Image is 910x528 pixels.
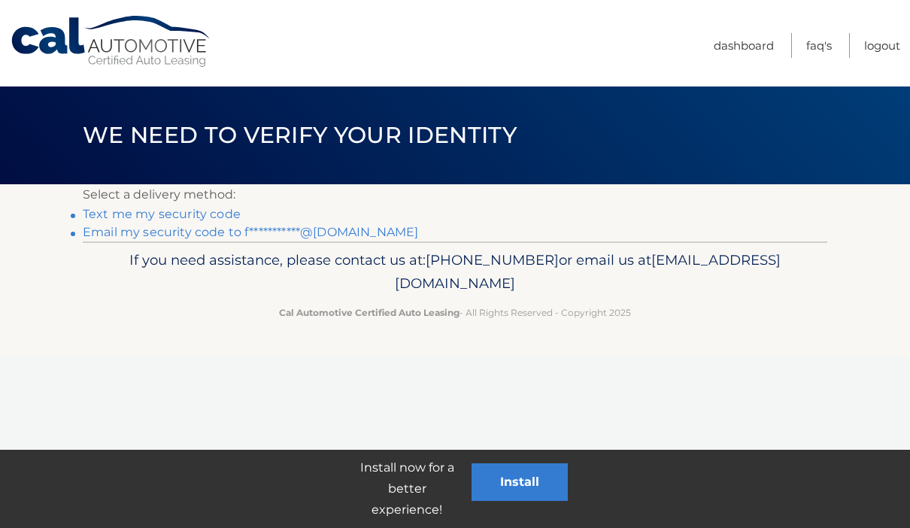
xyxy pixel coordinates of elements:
p: Select a delivery method: [83,184,827,205]
strong: Cal Automotive Certified Auto Leasing [279,307,460,318]
a: FAQ's [806,33,832,58]
a: Dashboard [714,33,774,58]
p: If you need assistance, please contact us at: or email us at [93,248,817,296]
a: Cal Automotive [10,15,213,68]
p: Install now for a better experience! [342,457,472,520]
button: Install [472,463,568,501]
p: - All Rights Reserved - Copyright 2025 [93,305,817,320]
span: [PHONE_NUMBER] [426,251,559,269]
a: Logout [864,33,900,58]
a: Text me my security code [83,207,241,221]
span: We need to verify your identity [83,121,517,149]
